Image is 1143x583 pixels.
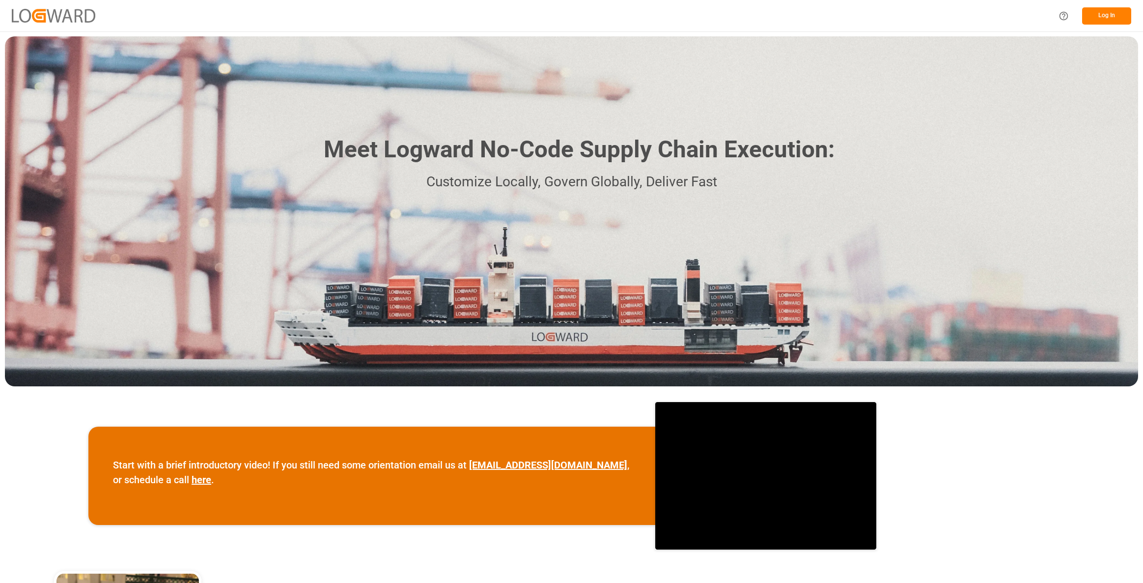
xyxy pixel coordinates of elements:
[469,459,627,471] a: [EMAIL_ADDRESS][DOMAIN_NAME]
[192,474,211,486] a: here
[309,171,835,193] p: Customize Locally, Govern Globally, Deliver Fast
[1053,5,1075,27] button: Help Center
[12,9,95,22] img: Logward_new_orange.png
[113,458,631,487] p: Start with a brief introductory video! If you still need some orientation email us at , or schedu...
[1082,7,1131,25] button: Log In
[324,132,835,167] h1: Meet Logward No-Code Supply Chain Execution:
